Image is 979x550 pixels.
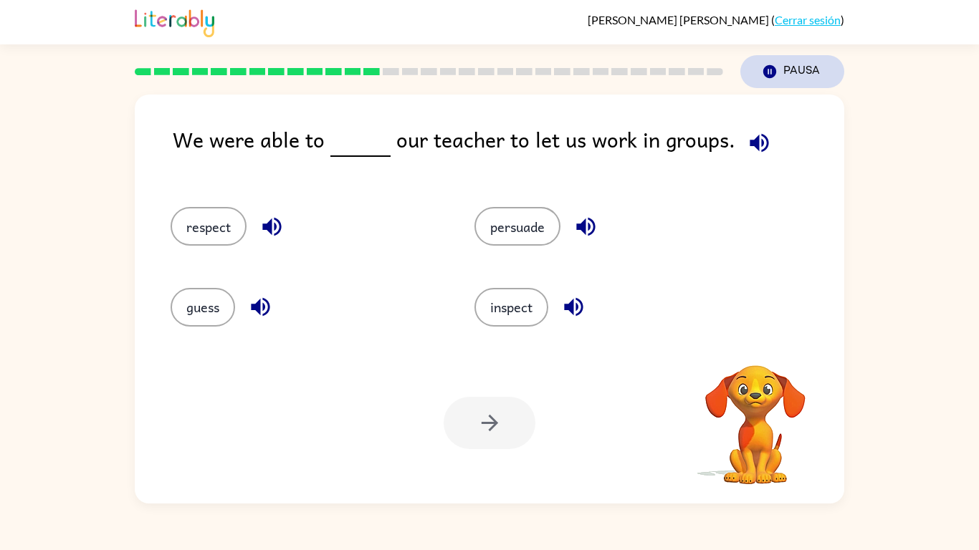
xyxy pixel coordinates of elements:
[171,207,247,246] button: respect
[474,207,560,246] button: persuade
[684,343,827,486] video: Tu navegador debe admitir la reproducción de archivos .mp4 para usar Literably. Intenta usar otro...
[474,288,548,327] button: inspect
[135,6,214,37] img: Literably
[775,13,841,26] a: Cerrar sesión
[173,123,844,178] div: We were able to our teacher to let us work in groups.
[588,13,844,26] div: ( )
[588,13,771,26] span: [PERSON_NAME] [PERSON_NAME]
[171,288,235,327] button: guess
[740,55,844,88] button: Pausa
